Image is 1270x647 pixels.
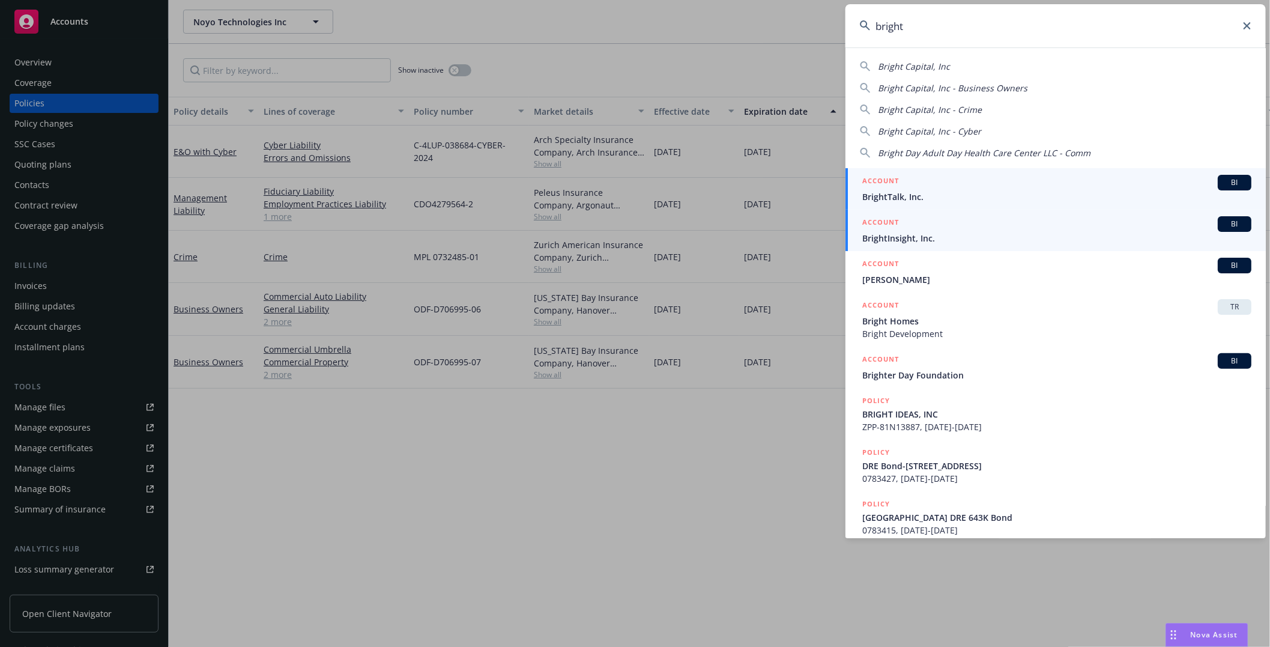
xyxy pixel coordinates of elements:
[862,511,1251,524] span: [GEOGRAPHIC_DATA] DRE 643K Bond
[862,395,890,407] h5: POLICY
[862,232,1251,245] span: BrightInsight, Inc.
[862,299,899,314] h5: ACCOUNT
[862,446,890,458] h5: POLICY
[862,315,1251,327] span: Bright Homes
[845,210,1266,251] a: ACCOUNTBIBrightInsight, Inc.
[862,353,899,368] h5: ACCOUNT
[845,251,1266,293] a: ACCOUNTBI[PERSON_NAME]
[878,104,982,115] span: Bright Capital, Inc - Crime
[878,61,950,72] span: Bright Capital, Inc
[1223,356,1247,366] span: BI
[862,327,1251,340] span: Bright Development
[1223,260,1247,271] span: BI
[862,421,1251,433] span: ZPP-81N13887, [DATE]-[DATE]
[862,190,1251,203] span: BrightTalk, Inc.
[862,216,899,231] h5: ACCOUNT
[845,168,1266,210] a: ACCOUNTBIBrightTalk, Inc.
[878,126,981,137] span: Bright Capital, Inc - Cyber
[862,460,1251,472] span: DRE Bond-[STREET_ADDRESS]
[1166,623,1248,647] button: Nova Assist
[862,498,890,510] h5: POLICY
[1223,219,1247,229] span: BI
[862,273,1251,286] span: [PERSON_NAME]
[878,147,1090,159] span: Bright Day Adult Day Health Care Center LLC - Comm
[862,524,1251,536] span: 0783415, [DATE]-[DATE]
[845,293,1266,347] a: ACCOUNTTRBright HomesBright Development
[862,258,899,272] h5: ACCOUNT
[1166,624,1181,646] div: Drag to move
[845,491,1266,543] a: POLICY[GEOGRAPHIC_DATA] DRE 643K Bond0783415, [DATE]-[DATE]
[1223,177,1247,188] span: BI
[862,369,1251,381] span: Brighter Day Foundation
[862,408,1251,421] span: BRIGHT IDEAS, INC
[1223,302,1247,312] span: TR
[845,440,1266,491] a: POLICYDRE Bond-[STREET_ADDRESS]0783427, [DATE]-[DATE]
[878,82,1027,94] span: Bright Capital, Inc - Business Owners
[1191,630,1238,640] span: Nova Assist
[845,347,1266,388] a: ACCOUNTBIBrighter Day Foundation
[862,175,899,189] h5: ACCOUNT
[845,4,1266,47] input: Search...
[862,472,1251,485] span: 0783427, [DATE]-[DATE]
[845,388,1266,440] a: POLICYBRIGHT IDEAS, INCZPP-81N13887, [DATE]-[DATE]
